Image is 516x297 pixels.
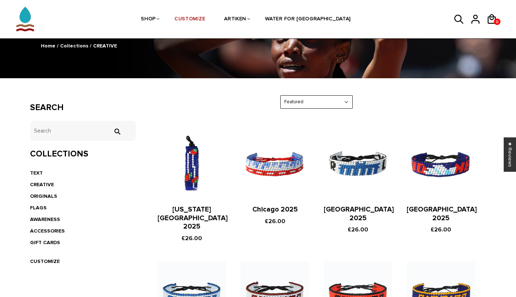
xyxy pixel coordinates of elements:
[30,239,60,246] a: GIFT CARDS
[30,103,136,113] h3: Search
[181,235,202,242] span: £26.00
[30,228,65,234] a: ACCESSORIES
[30,216,60,222] a: AWARENESS
[30,121,136,141] input: Search
[93,43,117,49] span: CREATIVE
[41,43,55,49] a: Home
[348,226,368,233] span: £26.00
[407,205,477,222] a: [GEOGRAPHIC_DATA] 2025
[224,0,246,39] a: ARTIKEN
[265,0,351,39] a: WATER FOR [GEOGRAPHIC_DATA]
[30,205,47,211] a: FLAGS
[30,258,60,264] a: CUSTOMIZE
[90,43,92,49] span: /
[431,226,451,233] span: £26.00
[60,43,88,49] a: Collections
[57,43,59,49] span: /
[252,205,298,214] a: Chicago 2025
[494,18,500,25] a: 0
[30,149,136,159] h3: Collections
[30,170,43,176] a: TEXT
[30,193,57,199] a: ORIGINALS
[504,137,516,172] div: Click to open Judge.me floating reviews tab
[141,0,156,39] a: SHOP
[324,205,394,222] a: [GEOGRAPHIC_DATA] 2025
[30,181,54,188] a: CREATIVE
[265,218,285,225] span: £26.00
[175,0,205,39] a: CUSTOMIZE
[494,17,500,26] span: 0
[158,205,228,231] a: [US_STATE][GEOGRAPHIC_DATA] 2025
[110,128,124,135] input: Search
